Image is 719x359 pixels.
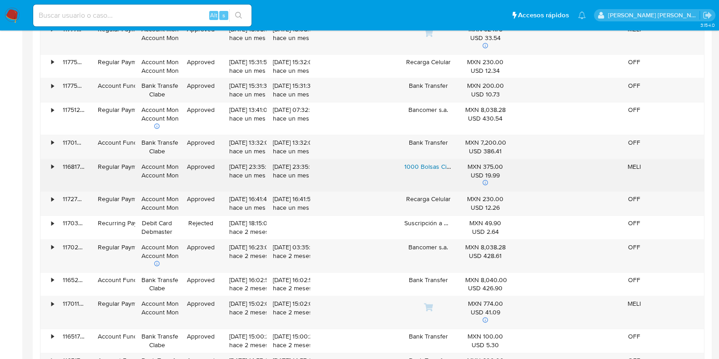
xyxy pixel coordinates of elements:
a: Salir [703,10,712,20]
span: 3.154.0 [700,21,714,29]
p: daniela.lagunesrodriguez@mercadolibre.com.mx [608,11,700,20]
input: Buscar usuario o caso... [33,10,251,21]
span: Alt [210,11,217,20]
span: Accesos rápidos [518,10,569,20]
span: s [222,11,225,20]
button: search-icon [229,9,248,22]
a: Notificaciones [578,11,586,19]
